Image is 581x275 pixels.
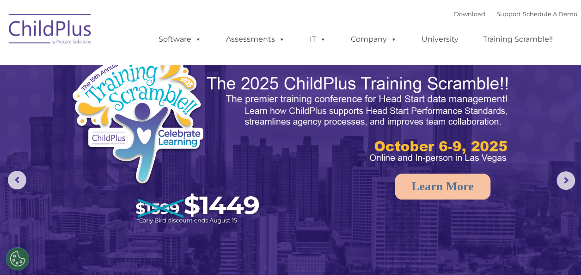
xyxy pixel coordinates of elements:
button: Cookies Settings [6,247,29,270]
a: IT [300,30,336,49]
a: Schedule A Demo [523,10,577,18]
a: Training Scramble!! [474,30,562,49]
span: Last name [128,61,157,68]
font: | [454,10,577,18]
a: University [412,30,468,49]
a: Support [496,10,521,18]
img: ChildPlus by Procare Solutions [4,7,97,54]
a: Learn More [395,174,490,200]
span: Phone number [128,99,168,106]
a: Software [149,30,211,49]
a: Assessments [217,30,294,49]
a: Download [454,10,485,18]
iframe: Chat Widget [430,175,581,275]
a: Company [342,30,406,49]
